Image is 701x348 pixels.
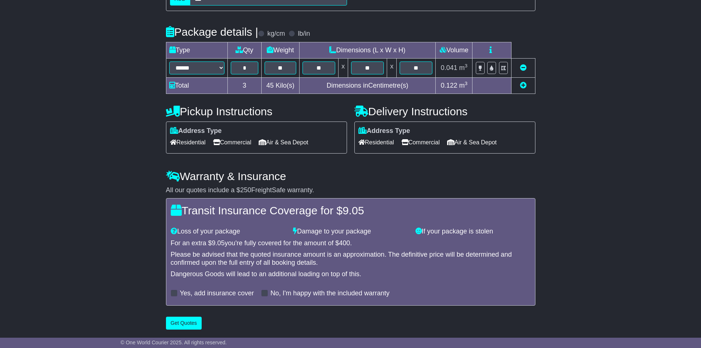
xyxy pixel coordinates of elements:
[447,137,497,148] span: Air & Sea Depot
[180,289,254,298] label: Yes, add insurance cover
[166,105,347,117] h4: Pickup Instructions
[298,30,310,38] label: lb/in
[358,127,410,135] label: Address Type
[441,64,457,71] span: 0.041
[212,239,225,247] span: 9.05
[339,239,350,247] span: 400
[166,77,227,94] td: Total
[166,42,227,58] td: Type
[358,137,394,148] span: Residential
[170,137,206,148] span: Residential
[338,58,348,77] td: x
[262,77,300,94] td: Kilo(s)
[412,228,534,236] div: If your package is stolen
[401,137,440,148] span: Commercial
[166,26,258,38] h4: Package details |
[121,340,227,345] span: © One World Courier 2025. All rights reserved.
[520,64,527,71] a: Remove this item
[171,204,531,217] h4: Transit Insurance Coverage for $
[299,77,436,94] td: Dimensions in Centimetre(s)
[166,186,535,194] div: All our quotes include a $ FreightSafe warranty.
[227,42,262,58] td: Qty
[170,127,222,135] label: Address Type
[387,58,397,77] td: x
[299,42,436,58] td: Dimensions (L x W x H)
[166,170,535,182] h4: Warranty & Insurance
[289,228,412,236] div: Damage to your package
[343,204,364,217] span: 9.05
[459,64,468,71] span: m
[520,82,527,89] a: Add new item
[262,42,300,58] td: Weight
[171,270,531,278] div: Dangerous Goods will lead to an additional loading on top of this.
[441,82,457,89] span: 0.122
[259,137,308,148] span: Air & Sea Depot
[354,105,535,117] h4: Delivery Instructions
[171,251,531,267] div: Please be advised that the quoted insurance amount is an approximation. The definitive price will...
[227,77,262,94] td: 3
[166,317,202,330] button: Get Quotes
[213,137,251,148] span: Commercial
[171,239,531,247] div: For an extra $ you're fully covered for the amount of $ .
[270,289,390,298] label: No, I'm happy with the included warranty
[267,30,285,38] label: kg/cm
[436,42,472,58] td: Volume
[240,186,251,194] span: 250
[266,82,274,89] span: 45
[465,63,468,68] sup: 3
[167,228,290,236] div: Loss of your package
[459,82,468,89] span: m
[465,81,468,86] sup: 3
